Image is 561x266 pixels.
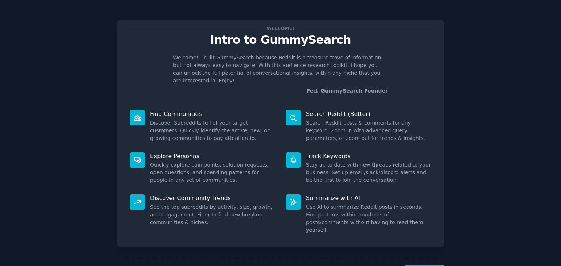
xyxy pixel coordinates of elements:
[150,110,275,118] p: Find Communities
[173,54,388,85] p: Welcome! I built GummySearch because Reddit is a treasure trove of information, but not always ea...
[150,161,275,184] dd: Quickly explore pain points, solution requests, open questions, and spending patterns for people ...
[306,88,388,94] a: Fed, GummySearch Founder
[266,24,295,32] span: Welcome!
[150,194,275,202] p: Discover Community Trends
[150,152,275,160] p: Explore Personas
[306,152,431,160] p: Track Keywords
[306,161,431,184] dd: Stay up to date with new threads related to your business. Set up email/slack/discord alerts and ...
[306,203,431,234] dd: Use AI to summarize Reddit posts in seconds. Find patterns within hundreds of posts/comments with...
[306,110,431,118] p: Search Reddit (Better)
[125,34,436,46] p: Intro to GummySearch
[306,119,431,142] dd: Search Reddit posts & comments for any keyword. Zoom in with advanced query parameters, or zoom o...
[150,203,275,226] dd: See the top subreddits by activity, size, growth, and engagement. Filter to find new breakout com...
[306,194,431,202] p: Summarize with AI
[305,87,388,95] div: -
[150,119,275,142] dd: Discover Subreddits full of your target customers. Quickly identify the active, new, or growing c...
